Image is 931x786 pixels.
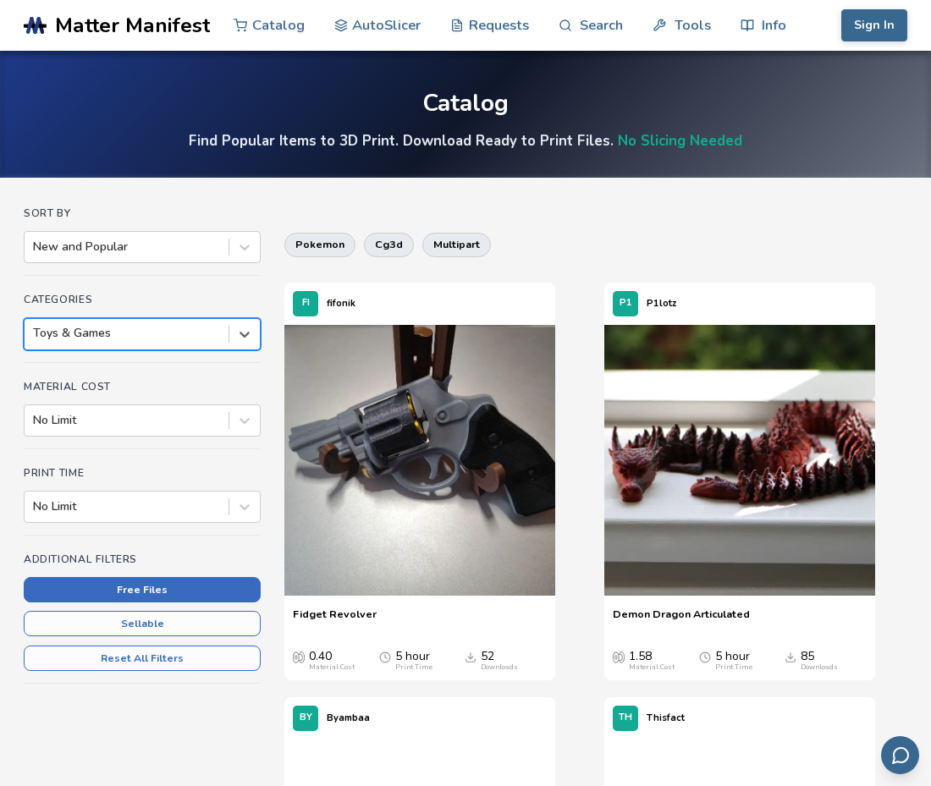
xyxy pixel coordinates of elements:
[284,233,355,256] button: pokemon
[481,663,518,672] div: Downloads
[613,650,625,663] span: Average Cost
[24,381,261,393] h4: Material Cost
[309,650,355,672] div: 0.40
[379,650,391,663] span: Average Print Time
[395,650,432,672] div: 5 hour
[24,207,261,219] h4: Sort By
[620,298,632,309] span: P1
[302,298,310,309] span: FI
[24,577,261,602] button: Free Files
[881,736,919,774] button: Send feedback via email
[189,131,742,151] h4: Find Popular Items to 3D Print. Download Ready to Print Files.
[647,294,676,312] p: P1lotz
[618,131,742,151] a: No Slicing Needed
[699,650,711,663] span: Average Print Time
[293,650,305,663] span: Average Cost
[395,663,432,672] div: Print Time
[24,467,261,479] h4: Print Time
[465,650,477,663] span: Downloads
[327,709,370,727] p: Byambaa
[481,650,518,672] div: 52
[619,712,632,723] span: TH
[613,607,750,633] a: Demon Dragon Articulated
[24,611,261,636] button: Sellable
[801,663,838,672] div: Downloads
[785,650,796,663] span: Downloads
[715,663,752,672] div: Print Time
[422,91,509,117] div: Catalog
[309,663,355,672] div: Material Cost
[24,294,261,305] h4: Categories
[55,14,210,37] span: Matter Manifest
[629,650,675,672] div: 1.58
[24,553,261,565] h4: Additional Filters
[841,9,907,41] button: Sign In
[293,607,377,633] a: Fidget Revolver
[715,650,752,672] div: 5 hour
[364,233,414,256] button: cg3d
[647,709,685,727] p: Thisfact
[33,240,36,254] input: New and Popular
[33,414,36,427] input: No Limit
[629,663,675,672] div: Material Cost
[801,650,838,672] div: 85
[327,294,355,312] p: fifonik
[33,500,36,514] input: No Limit
[300,712,312,723] span: BY
[24,646,261,671] button: Reset All Filters
[422,233,491,256] button: multipart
